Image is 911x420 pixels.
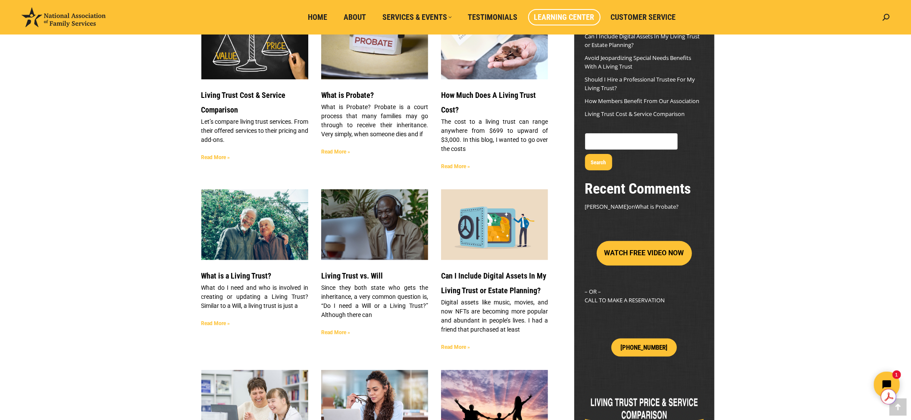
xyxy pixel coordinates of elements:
[201,117,308,144] p: Let’s compare living trust services. From their offered services to their pricing and add-ons.
[321,91,374,100] a: What is Probate?
[468,13,518,22] span: Testimonials
[441,344,470,350] a: Read more about Can I Include Digital Assets In My Living Trust or Estate Planning?
[441,9,548,79] a: Living Trust Cost
[321,103,428,139] p: What is Probate? Probate is a court process that many families may go through to receive their in...
[201,283,308,310] p: What do I need and who is involved in creating or updating a Living Trust? Similar to a Will, a l...
[611,339,677,357] a: [PHONE_NUMBER]
[597,249,692,257] a: WATCH FREE VIDEO NOW
[344,13,366,22] span: About
[585,179,704,198] h2: Recent Comments
[528,9,601,25] a: Learning Center
[321,329,350,335] a: Read more about Living Trust vs. Will
[636,203,679,210] a: What is Probate?
[201,320,230,326] a: Read more about What is a Living Trust?
[585,110,685,118] a: Living Trust Cost & Service Comparison
[759,364,907,405] iframe: Tidio Chat
[200,8,309,80] img: Living Trust Service and Price Comparison Blog Image
[383,13,452,22] span: Services & Events
[320,8,429,80] img: What is Probate?
[611,13,676,22] span: Customer Service
[321,9,428,79] a: What is Probate?
[441,189,548,260] a: Secure Your DIgital Assets
[441,3,549,85] img: Living Trust Cost
[302,9,334,25] a: Home
[462,9,524,25] a: Testimonials
[338,9,373,25] a: About
[22,7,106,27] img: National Association of Family Services
[321,283,428,320] p: Since they both state who gets the inheritance, a very common question is, “Do I need a Will or a...
[597,241,692,266] button: WATCH FREE VIDEO NOW
[441,188,549,260] img: Secure Your DIgital Assets
[201,271,272,280] a: What is a Living Trust?
[585,75,695,92] a: Should I Hire a Professional Trustee For My Living Trust?
[441,117,548,154] p: The cost to a living trust can range anywhere from $699 to upward of $3,000. In this blog, I want...
[585,154,612,170] button: Search
[585,202,704,211] footer: on
[441,298,548,334] p: Digital assets like music, movies, and now NFTs are becoming more popular and abundant in people’...
[201,91,286,114] a: Living Trust Cost & Service Comparison
[201,154,230,160] a: Read more about Living Trust Cost & Service Comparison
[585,287,704,304] p: – OR – CALL TO MAKE A RESERVATION
[201,189,308,260] a: Header Image Happy Family. WHAT IS A LIVING TRUST?
[321,189,428,260] a: LIVING TRUST VS. WILL
[534,13,595,22] span: Learning Center
[585,203,629,210] span: [PERSON_NAME]
[201,9,308,79] a: Living Trust Service and Price Comparison Blog Image
[321,271,383,280] a: Living Trust vs. Will
[308,13,328,22] span: Home
[585,97,700,105] a: How Members Benefit From Our Association
[441,163,470,169] a: Read more about How Much Does A Living Trust Cost?
[441,271,546,295] a: Can I Include Digital Assets In My Living Trust or Estate Planning?
[585,54,692,70] a: Avoid Jeopardizing Special Needs Benefits With A Living Trust
[441,91,536,114] a: How Much Does A Living Trust Cost?
[605,9,682,25] a: Customer Service
[321,149,350,155] a: Read more about What is Probate?
[320,189,429,261] img: LIVING TRUST VS. WILL
[200,189,309,261] img: Header Image Happy Family. WHAT IS A LIVING TRUST?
